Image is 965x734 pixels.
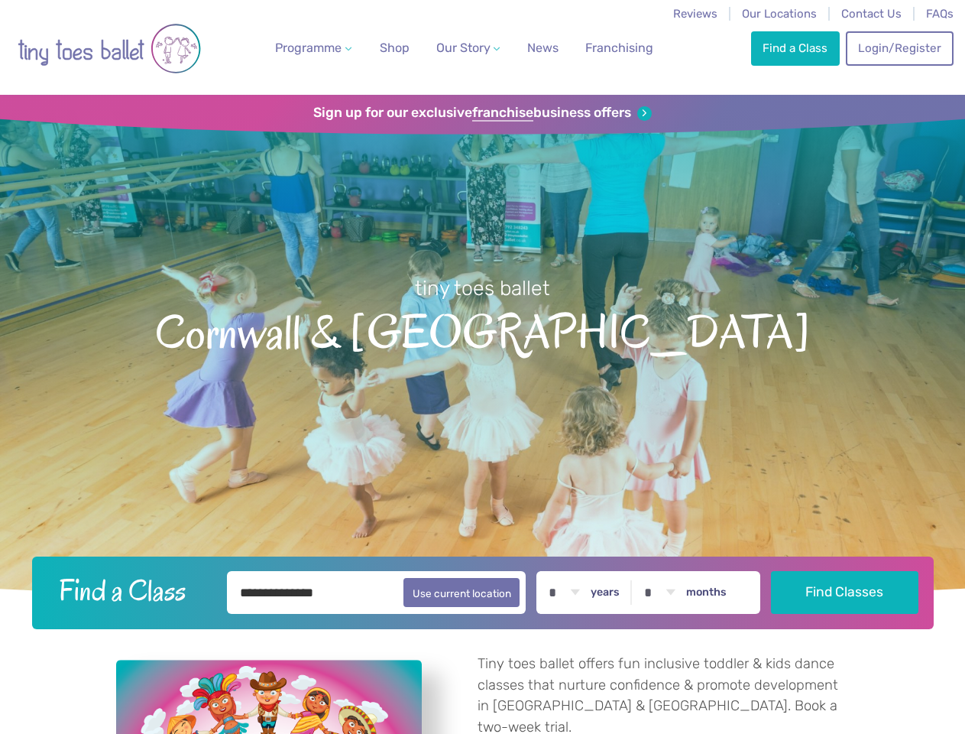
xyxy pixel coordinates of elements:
a: Franchising [579,33,659,63]
span: Cornwall & [GEOGRAPHIC_DATA] [24,302,941,359]
a: Find a Class [751,31,840,65]
span: Shop [380,41,410,55]
a: Login/Register [846,31,953,65]
small: tiny toes ballet [415,276,550,300]
label: months [686,586,727,599]
a: Our Story [429,33,506,63]
a: Our Locations [742,7,817,21]
span: Our Story [436,41,491,55]
a: FAQs [926,7,954,21]
a: Sign up for our exclusivefranchisebusiness offers [313,105,652,122]
a: Reviews [673,7,717,21]
button: Use current location [403,578,520,607]
h2: Find a Class [47,571,216,609]
span: Franchising [585,41,653,55]
a: Shop [374,33,416,63]
button: Find Classes [771,571,918,614]
a: Contact Us [841,7,902,21]
span: Programme [275,41,342,55]
span: News [527,41,559,55]
label: years [591,586,620,599]
a: Programme [269,33,358,63]
strong: franchise [472,105,533,122]
img: tiny toes ballet [18,10,201,87]
a: News [521,33,565,63]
